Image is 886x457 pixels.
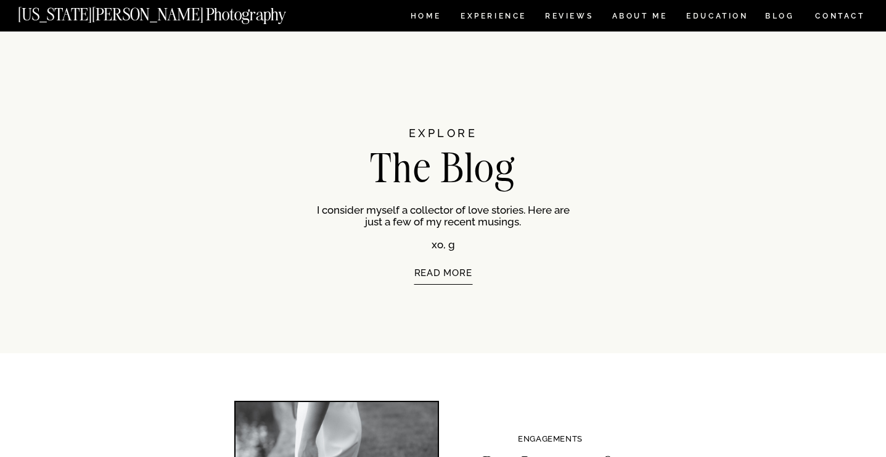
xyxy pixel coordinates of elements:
[518,434,583,443] a: ENGAGEMENTS
[814,9,866,23] a: CONTACT
[545,12,591,23] a: REVIEWS
[336,128,551,152] h2: EXPLORE
[18,6,327,17] a: [US_STATE][PERSON_NAME] Photography
[338,268,548,312] a: READ MORE
[461,12,525,23] a: Experience
[685,12,750,23] a: EDUCATION
[765,12,795,23] a: BLOG
[302,148,585,185] h1: The Blog
[612,12,668,23] a: ABOUT ME
[317,204,570,249] p: I consider myself a collector of love stories. Here are just a few of my recent musings. xo, g
[408,12,443,23] a: HOME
